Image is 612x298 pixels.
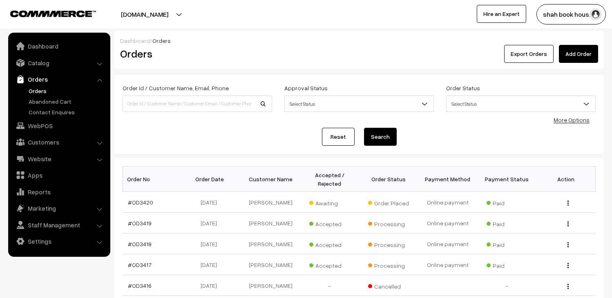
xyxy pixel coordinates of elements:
[477,275,536,296] td: -
[368,259,409,270] span: Processing
[559,45,598,63] a: Add Order
[487,259,527,270] span: Paid
[567,242,569,247] img: Menu
[241,213,300,234] td: [PERSON_NAME]
[300,275,359,296] td: -
[241,192,300,213] td: [PERSON_NAME]
[477,167,536,192] th: Payment Status
[364,128,397,146] button: Search
[128,261,152,268] a: #OD3417
[446,84,480,92] label: Order Status
[10,11,96,17] img: COMMMERCE
[567,284,569,289] img: Menu
[152,37,171,44] span: Orders
[123,167,182,192] th: Order No
[309,259,350,270] span: Accepted
[10,135,107,149] a: Customers
[10,168,107,182] a: Apps
[536,167,596,192] th: Action
[241,254,300,275] td: [PERSON_NAME]
[418,234,478,254] td: Online payment
[241,167,300,192] th: Customer Name
[567,200,569,206] img: Menu
[567,221,569,227] img: Menu
[359,167,418,192] th: Order Status
[418,192,478,213] td: Online payment
[128,282,152,289] a: #OD3416
[10,118,107,133] a: WebPOS
[241,234,300,254] td: [PERSON_NAME]
[10,151,107,166] a: Website
[123,96,272,112] input: Order Id / Customer Name / Customer Email / Customer Phone
[10,201,107,216] a: Marketing
[487,238,527,249] span: Paid
[284,96,434,112] span: Select Status
[27,87,107,95] a: Orders
[554,116,590,123] a: More Options
[418,254,478,275] td: Online payment
[128,199,153,206] a: #OD3420
[284,84,328,92] label: Approval Status
[446,96,596,112] span: Select Status
[182,234,241,254] td: [DATE]
[123,84,229,92] label: Order Id / Customer Name, Email, Phone
[10,72,107,87] a: Orders
[10,8,82,18] a: COMMMERCE
[10,218,107,232] a: Staff Management
[567,263,569,268] img: Menu
[487,197,527,207] span: Paid
[477,5,526,23] a: Hire an Expert
[182,275,241,296] td: [DATE]
[10,234,107,249] a: Settings
[182,167,241,192] th: Order Date
[368,197,409,207] span: Order Placed
[241,275,300,296] td: [PERSON_NAME]
[322,128,355,146] a: Reset
[418,167,478,192] th: Payment Method
[120,47,271,60] h2: Orders
[10,39,107,53] a: Dashboard
[309,238,350,249] span: Accepted
[418,213,478,234] td: Online payment
[182,254,241,275] td: [DATE]
[92,4,197,24] button: [DOMAIN_NAME]
[182,213,241,234] td: [DATE]
[128,240,152,247] a: #OD3418
[309,218,350,228] span: Accepted
[27,108,107,116] a: Contact Enquires
[504,45,554,63] button: Export Orders
[10,185,107,199] a: Reports
[368,218,409,228] span: Processing
[128,220,152,227] a: #OD3419
[590,8,602,20] img: user
[309,197,350,207] span: Awaiting
[447,97,595,111] span: Select Status
[285,97,433,111] span: Select Status
[120,37,150,44] a: Dashboard
[487,218,527,228] span: Paid
[368,238,409,249] span: Processing
[536,4,606,24] button: shah book hous…
[300,167,359,192] th: Accepted / Rejected
[120,36,598,45] div: /
[10,56,107,70] a: Catalog
[27,97,107,106] a: Abandoned Cart
[182,192,241,213] td: [DATE]
[368,280,409,291] span: Cancelled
